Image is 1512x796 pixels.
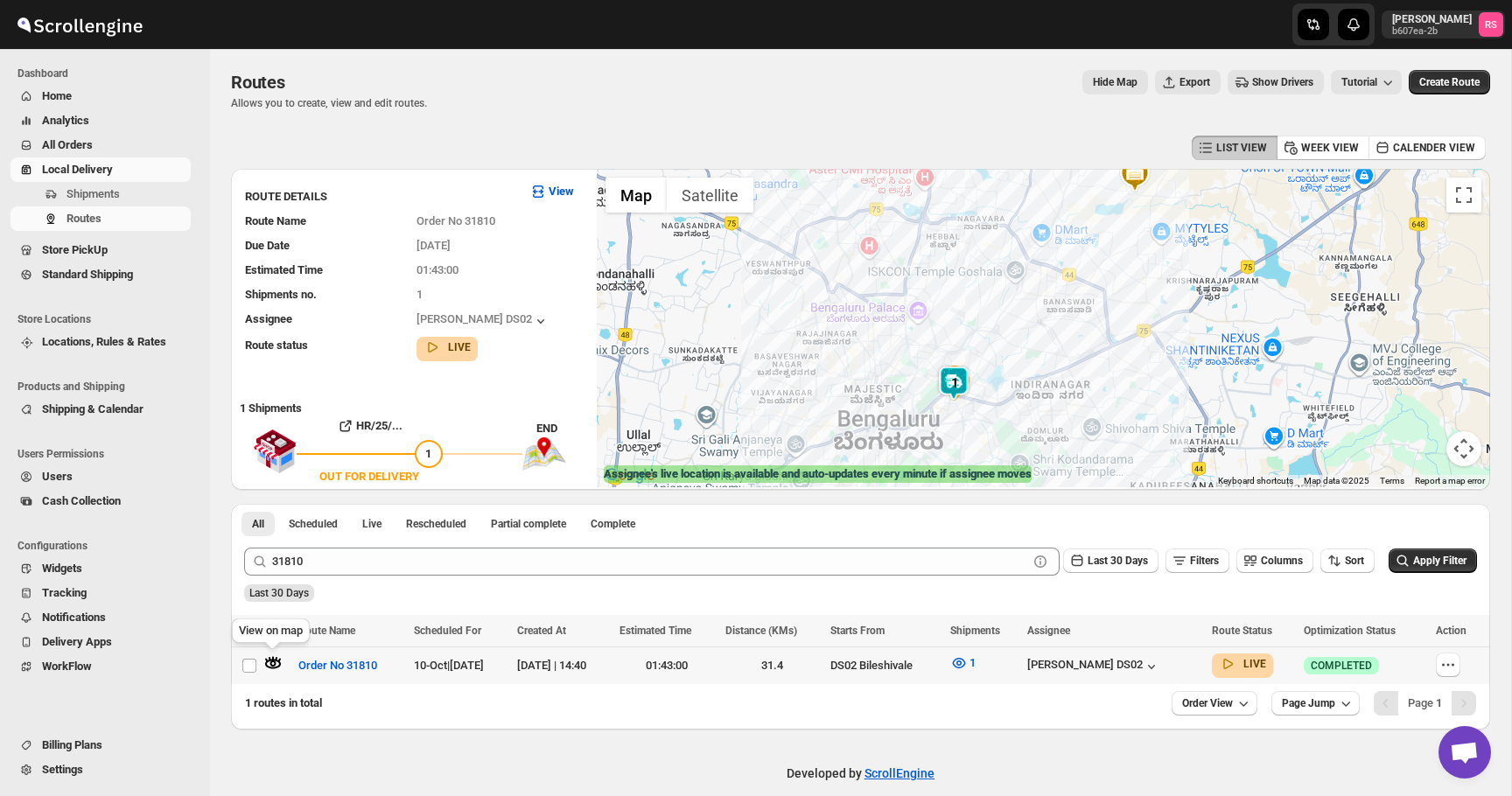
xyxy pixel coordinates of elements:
[725,657,821,674] div: 31.4
[1485,19,1497,31] text: RS
[1228,70,1324,94] button: Show Drivers
[42,470,73,483] span: Users
[1155,70,1221,94] button: Export
[1027,625,1070,637] span: Assignee
[1413,555,1466,567] span: Apply Filter
[289,517,338,531] span: Scheduled
[1190,555,1219,567] span: Filters
[940,649,986,677] button: 1
[10,206,191,231] button: Routes
[1446,431,1481,466] button: Map camera controls
[42,562,82,575] span: Widgets
[1389,548,1477,573] button: Apply Filter
[1408,696,1442,709] span: Page
[42,494,121,507] span: Cash Collection
[1304,625,1396,637] span: Optimization Status
[298,657,377,674] span: Order No 31810
[1382,10,1505,38] button: User menu
[619,625,691,637] span: Estimated Time
[1479,12,1503,37] span: Romil Seth
[1392,26,1472,37] p: b607ea-2b
[1252,75,1313,89] span: Show Drivers
[517,625,566,637] span: Created At
[42,586,87,599] span: Tracking
[1436,625,1466,637] span: Action
[864,766,934,780] a: ScrollEngine
[787,765,934,782] p: Developed by
[1304,476,1369,485] span: Map data ©2025
[1219,655,1266,673] button: LIVE
[1179,75,1210,89] span: Export
[1392,12,1472,26] p: [PERSON_NAME]
[362,517,381,531] span: Live
[245,696,322,709] span: 1 routes in total
[830,625,885,637] span: Starts From
[10,397,191,422] button: Shipping & Calendar
[249,587,309,599] span: Last 30 Days
[1311,659,1372,673] span: COMPLETED
[414,659,484,672] span: 10-Oct | [DATE]
[231,393,302,415] b: 1 Shipments
[536,420,588,437] div: END
[66,187,120,200] span: Shipments
[288,652,388,680] button: Order No 31810
[1301,141,1359,155] span: WEEK VIEW
[1282,696,1335,710] span: Page Jump
[937,366,972,401] div: 1
[1409,70,1490,94] button: Create Route
[1277,136,1369,160] button: WEEK VIEW
[1331,70,1402,94] button: Tutorial
[830,657,939,674] div: DS02 Bileshivale
[272,548,1028,576] input: Press enter after typing | Search Eg. Order No 31810
[1172,691,1257,716] button: Order View
[10,630,191,654] button: Delivery Apps
[1236,548,1313,573] button: Columns
[10,489,191,513] button: Cash Collection
[245,188,515,206] h3: ROUTE DETAILS
[10,464,191,489] button: Users
[1341,76,1377,88] span: Tutorial
[245,214,306,227] span: Route Name
[1374,691,1476,716] nav: Pagination
[667,178,753,213] button: Show satellite imagery
[42,611,106,624] span: Notifications
[519,178,584,206] button: View
[42,268,133,281] span: Standard Shipping
[319,468,419,485] div: OUT FOR DELIVERY
[42,763,83,776] span: Settings
[1393,141,1475,155] span: CALENDER VIEW
[416,263,458,276] span: 01:43:00
[10,330,191,354] button: Locations, Rules & Rates
[42,660,92,673] span: WorkFlow
[42,163,113,176] span: Local Delivery
[416,214,495,227] span: Order No 31810
[17,66,198,80] span: Dashboard
[10,182,191,206] button: Shipments
[1243,658,1266,670] b: LIVE
[66,212,101,225] span: Routes
[605,178,667,213] button: Show street map
[245,339,308,352] span: Route status
[10,108,191,133] button: Analytics
[42,335,166,348] span: Locations, Rules & Rates
[17,447,198,461] span: Users Permissions
[245,288,317,301] span: Shipments no.
[253,417,297,485] img: shop.svg
[491,517,566,531] span: Partial complete
[1446,178,1481,213] button: Toggle fullscreen view
[1438,726,1491,779] div: Open chat
[1436,696,1442,709] b: 1
[42,402,143,415] span: Shipping & Calendar
[725,625,797,637] span: Distance (KMs)
[406,517,466,531] span: Rescheduled
[17,539,198,553] span: Configurations
[619,657,715,674] div: 01:43:00
[252,517,264,531] span: All
[423,339,471,356] button: LIVE
[42,738,102,751] span: Billing Plans
[10,605,191,630] button: Notifications
[297,412,443,440] button: HR/25/...
[1212,625,1272,637] span: Route Status
[42,89,72,102] span: Home
[42,635,112,648] span: Delivery Apps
